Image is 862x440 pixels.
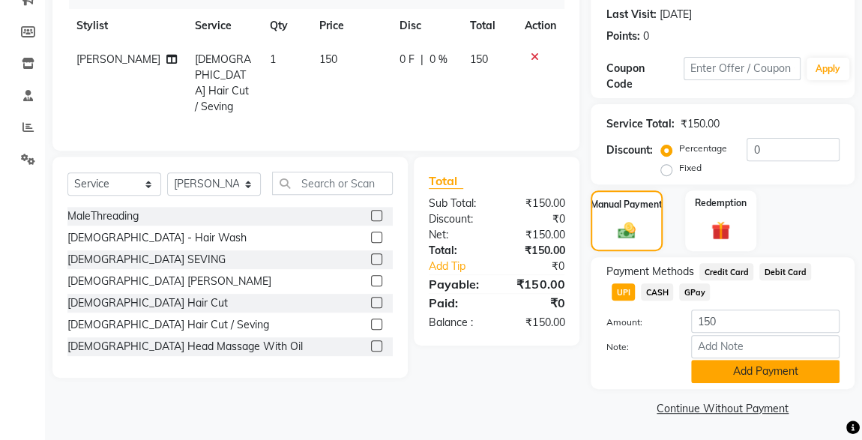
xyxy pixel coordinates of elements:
[497,294,576,312] div: ₹0
[497,227,576,243] div: ₹150.00
[612,220,642,241] img: _cash.svg
[606,142,652,158] div: Discount:
[705,219,737,243] img: _gift.svg
[418,196,497,211] div: Sub Total:
[272,172,393,195] input: Search or Scan
[684,57,801,80] input: Enter Offer / Coupon Code
[497,211,576,227] div: ₹0
[641,283,673,301] span: CASH
[391,9,461,43] th: Disc
[691,335,840,358] input: Add Note
[319,52,337,66] span: 150
[67,230,247,246] div: [DEMOGRAPHIC_DATA] - Hair Wash
[400,52,415,67] span: 0 F
[76,52,160,66] span: [PERSON_NAME]
[679,283,710,301] span: GPay
[429,173,463,189] span: Total
[515,9,564,43] th: Action
[430,52,447,67] span: 0 %
[606,7,656,22] div: Last Visit:
[691,360,840,383] button: Add Payment
[67,274,271,289] div: [DEMOGRAPHIC_DATA] [PERSON_NAME]
[418,243,497,259] div: Total:
[497,243,576,259] div: ₹150.00
[606,61,684,92] div: Coupon Code
[659,7,691,22] div: [DATE]
[594,340,680,354] label: Note:
[270,52,276,66] span: 1
[759,263,811,280] span: Debit Card
[418,211,497,227] div: Discount:
[691,310,840,333] input: Amount
[606,28,639,44] div: Points:
[67,252,226,268] div: [DEMOGRAPHIC_DATA] SEVING
[606,264,693,280] span: Payment Methods
[497,196,576,211] div: ₹150.00
[418,294,497,312] div: Paid:
[195,52,251,113] span: [DEMOGRAPHIC_DATA] Hair Cut / Seving
[594,316,680,329] label: Amount:
[421,52,424,67] span: |
[186,9,261,43] th: Service
[418,227,497,243] div: Net:
[695,196,747,210] label: Redemption
[606,116,674,132] div: Service Total:
[497,275,576,293] div: ₹150.00
[680,116,719,132] div: ₹150.00
[67,208,139,224] div: MaleThreading
[470,52,488,66] span: 150
[67,317,269,333] div: [DEMOGRAPHIC_DATA] Hair Cut / Seving
[418,259,510,274] a: Add Tip
[612,283,635,301] span: UPI
[310,9,391,43] th: Price
[678,142,726,155] label: Percentage
[510,259,576,274] div: ₹0
[678,161,701,175] label: Fixed
[594,401,852,417] a: Continue Without Payment
[497,315,576,331] div: ₹150.00
[591,198,663,211] label: Manual Payment
[67,339,303,355] div: [DEMOGRAPHIC_DATA] Head Massage With Oil
[67,295,228,311] div: [DEMOGRAPHIC_DATA] Hair Cut
[642,28,648,44] div: 0
[807,58,849,80] button: Apply
[418,315,497,331] div: Balance :
[461,9,516,43] th: Total
[699,263,753,280] span: Credit Card
[261,9,310,43] th: Qty
[418,275,497,293] div: Payable:
[67,9,186,43] th: Stylist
